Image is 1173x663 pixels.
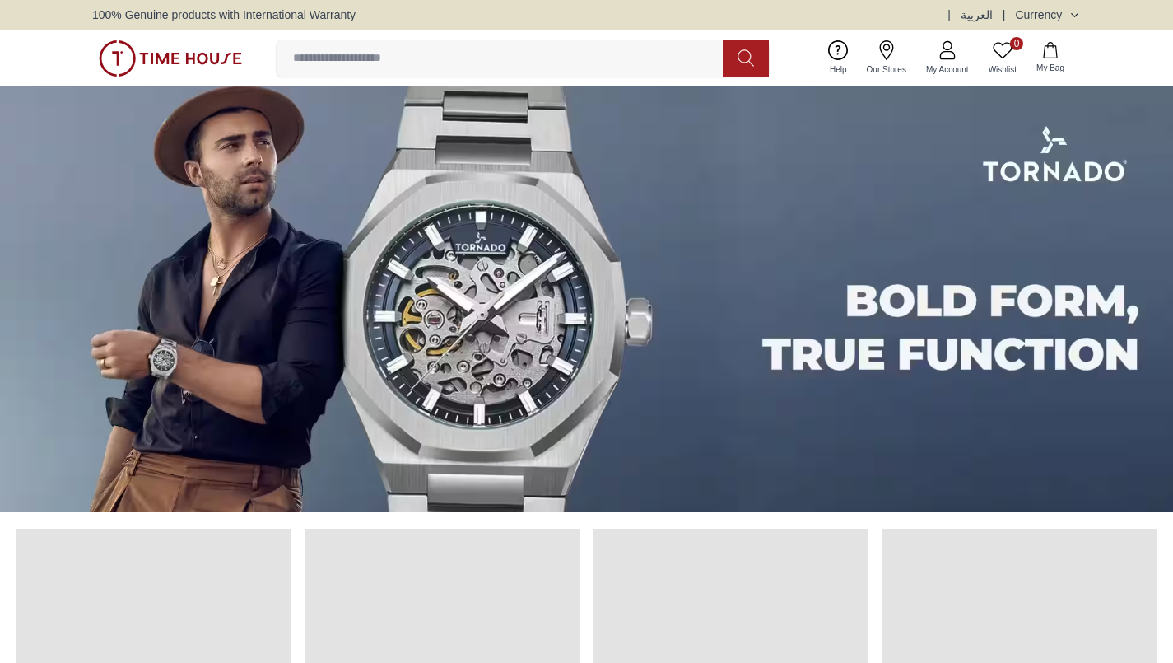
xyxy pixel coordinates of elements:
[92,7,356,23] span: 100% Genuine products with International Warranty
[919,63,975,76] span: My Account
[823,63,854,76] span: Help
[857,37,916,79] a: Our Stores
[1030,62,1071,74] span: My Bag
[982,63,1023,76] span: Wishlist
[947,7,951,23] span: |
[1010,37,1023,50] span: 0
[1026,39,1074,77] button: My Bag
[1003,7,1006,23] span: |
[860,63,913,76] span: Our Stores
[820,37,857,79] a: Help
[979,37,1026,79] a: 0Wishlist
[1015,7,1068,23] div: Currency
[99,40,242,77] img: ...
[961,7,993,23] button: العربية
